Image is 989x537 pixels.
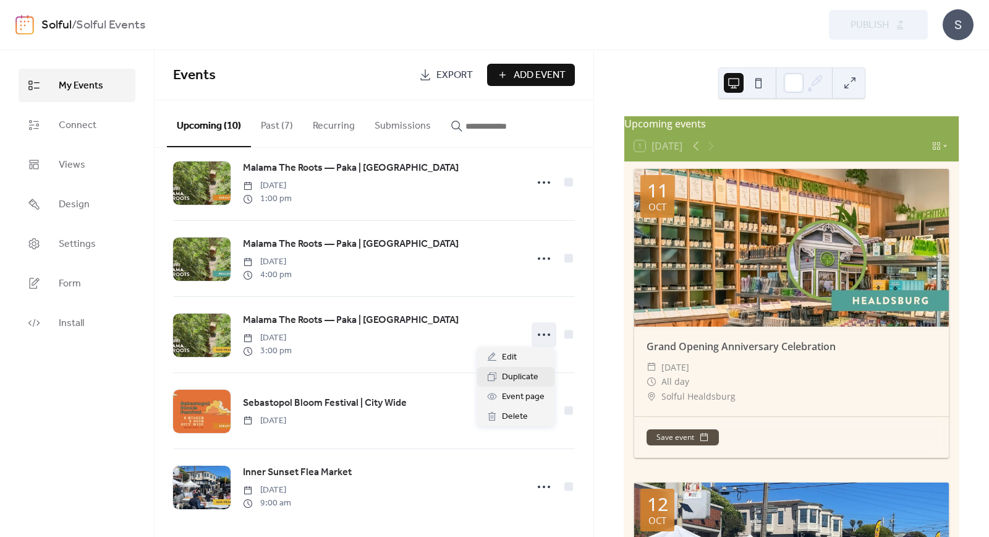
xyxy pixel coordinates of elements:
a: Solful [41,14,72,37]
div: ​ [647,360,656,375]
span: Edit [502,350,517,365]
b: / [72,14,76,37]
a: Inner Sunset Flea Market [243,465,352,481]
span: Export [436,68,473,83]
a: Settings [19,227,135,260]
button: Submissions [365,100,441,146]
span: [DATE] [243,332,292,345]
div: Grand Opening Anniversary Celebration [634,339,949,354]
span: Malama The Roots — Paka | [GEOGRAPHIC_DATA] [243,161,459,176]
button: Upcoming (10) [167,100,251,147]
span: 3:00 pm [243,345,292,358]
span: Install [59,316,84,331]
span: 1:00 pm [243,192,292,205]
a: Form [19,267,135,300]
img: logo [15,15,34,35]
div: S [943,9,974,40]
a: Malama The Roots — Paka | [GEOGRAPHIC_DATA] [243,160,459,176]
button: Recurring [303,100,365,146]
button: Add Event [487,64,575,86]
span: Connect [59,118,96,133]
span: Duplicate [502,370,538,385]
span: [DATE] [661,360,689,375]
div: ​ [647,389,656,404]
div: 12 [647,495,668,513]
span: Sebastopol Bloom Festival | City Wide [243,396,407,411]
span: [DATE] [243,415,286,427]
button: Save event [647,429,719,445]
a: Views [19,148,135,181]
a: Malama The Roots — Paka | [GEOGRAPHIC_DATA] [243,312,459,329]
span: Malama The Roots — Paka | [GEOGRAPHIC_DATA] [243,237,459,252]
a: Malama The Roots — Paka | [GEOGRAPHIC_DATA] [243,236,459,252]
button: Past (7) [251,100,303,146]
div: Oct [648,202,666,212]
a: My Events [19,69,135,102]
div: Upcoming events [624,116,959,131]
span: All day [661,374,689,389]
span: Event page [502,390,545,405]
div: 11 [647,181,668,200]
span: Solful Healdsburg [661,389,736,404]
span: [DATE] [243,484,291,497]
span: Add Event [514,68,566,83]
span: [DATE] [243,256,292,268]
span: Design [59,197,90,212]
b: Solful Events [76,14,145,37]
a: Install [19,306,135,340]
span: 9:00 am [243,497,291,510]
span: Malama The Roots — Paka | [GEOGRAPHIC_DATA] [243,313,459,328]
span: Inner Sunset Flea Market [243,465,352,480]
a: Export [410,64,482,86]
span: Settings [59,237,96,252]
span: My Events [59,79,103,93]
span: [DATE] [243,179,292,192]
span: 4:00 pm [243,268,292,281]
span: Events [173,62,216,89]
a: Design [19,187,135,221]
a: Connect [19,108,135,142]
span: Delete [502,410,528,424]
div: Oct [648,516,666,525]
a: Sebastopol Bloom Festival | City Wide [243,395,407,411]
div: ​ [647,374,656,389]
span: Views [59,158,85,173]
span: Form [59,277,81,291]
